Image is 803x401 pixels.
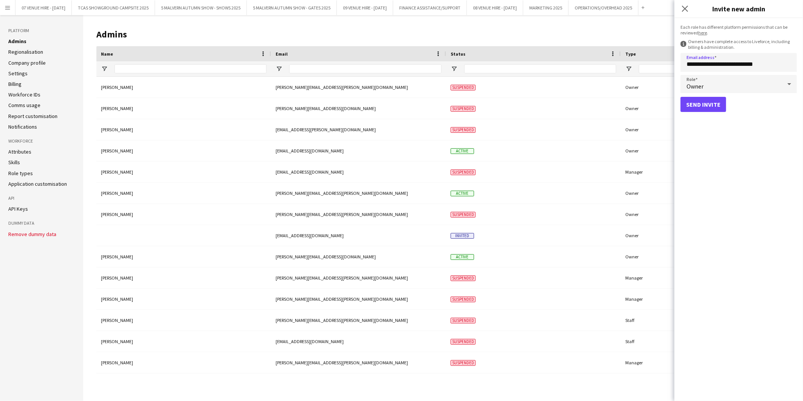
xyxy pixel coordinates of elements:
span: Active [451,254,474,260]
div: [EMAIL_ADDRESS][PERSON_NAME][DOMAIN_NAME] [271,119,446,140]
a: Attributes [8,148,31,155]
a: Notifications [8,123,37,130]
span: Email [276,51,288,57]
a: Company profile [8,59,46,66]
a: API Keys [8,205,28,212]
div: Owner [621,183,795,204]
span: Suspended [451,318,476,323]
span: Owner [687,82,704,90]
input: Type Filter Input [639,64,791,73]
div: [PERSON_NAME][EMAIL_ADDRESS][PERSON_NAME][DOMAIN_NAME] [271,310,446,331]
a: Settings [8,70,28,77]
div: Staff [621,331,795,352]
span: Suspended [451,339,476,345]
div: Owner [621,225,795,246]
input: Status Filter Input [464,64,616,73]
input: Email Filter Input [289,64,442,73]
span: Status [451,51,465,57]
a: Application customisation [8,180,67,187]
div: Manager [621,267,795,288]
div: [EMAIL_ADDRESS][DOMAIN_NAME] [271,162,446,182]
button: Open Filter Menu [101,65,108,72]
div: [PERSON_NAME][EMAIL_ADDRESS][DOMAIN_NAME] [271,98,446,119]
div: Owner [621,204,795,225]
button: Open Filter Menu [276,65,282,72]
h3: API [8,195,75,202]
span: Suspended [451,212,476,218]
button: 09 VENUE HIRE - [DATE] [337,0,393,15]
h1: Admins [96,29,733,40]
button: Remove dummy data [8,231,56,237]
span: Suspended [451,85,476,90]
div: [PERSON_NAME] [96,310,271,331]
div: Owner [621,119,795,140]
button: Open Filter Menu [625,65,632,72]
button: TCAS SHOWGROUND CAMPSITE 2025 [72,0,155,15]
div: [PERSON_NAME][EMAIL_ADDRESS][PERSON_NAME][DOMAIN_NAME] [271,289,446,309]
div: [PERSON_NAME] [96,246,271,267]
h3: Dummy Data [8,220,75,227]
button: 5 MALVERN AUTUMN SHOW - GATES 2025 [247,0,337,15]
div: [EMAIL_ADDRESS][DOMAIN_NAME] [271,225,446,246]
div: [PERSON_NAME][EMAIL_ADDRESS][PERSON_NAME][DOMAIN_NAME] [271,183,446,204]
span: Suspended [451,275,476,281]
div: [PERSON_NAME] [96,140,271,161]
a: Role types [8,170,33,177]
button: 07 VENUE HIRE - [DATE] [16,0,72,15]
span: Suspended [451,127,476,133]
a: Admins [8,38,26,45]
div: Staff [621,310,795,331]
a: Regionalisation [8,48,43,55]
a: Report customisation [8,113,57,120]
div: [PERSON_NAME] [96,204,271,225]
h3: Invite new admin [674,4,803,14]
span: Invited [451,233,474,239]
div: [PERSON_NAME] [96,331,271,352]
div: [PERSON_NAME][EMAIL_ADDRESS][PERSON_NAME][DOMAIN_NAME] [271,352,446,373]
span: Name [101,51,113,57]
div: [EMAIL_ADDRESS][DOMAIN_NAME] [271,140,446,161]
input: Name Filter Input [115,64,267,73]
div: [PERSON_NAME][EMAIL_ADDRESS][PERSON_NAME][DOMAIN_NAME] [271,204,446,225]
div: [PERSON_NAME][EMAIL_ADDRESS][PERSON_NAME][DOMAIN_NAME] [271,267,446,288]
div: [PERSON_NAME] [96,162,271,182]
span: Suspended [451,106,476,112]
div: Manager [621,162,795,182]
button: MARKETING 2025 [523,0,569,15]
div: Manager [621,352,795,373]
span: Active [451,191,474,196]
button: 5 MALVERN AUTUMN SHOW - SHOWS 2025 [155,0,247,15]
div: [PERSON_NAME] [96,183,271,204]
a: Skills [8,159,20,166]
h3: Workforce [8,138,75,145]
button: OPERATIONS/OVERHEAD 2025 [569,0,639,15]
a: Billing [8,81,22,87]
span: Type [625,51,636,57]
div: [PERSON_NAME] [96,267,271,288]
button: Send invite [681,97,726,112]
button: FINANCE ASSISTANCE/SUPPORT [393,0,467,15]
div: Owners have complete access to Liveforce, including billing & administration. [681,39,797,50]
div: [PERSON_NAME][EMAIL_ADDRESS][DOMAIN_NAME] [271,246,446,267]
div: Owner [621,77,795,98]
div: [EMAIL_ADDRESS][DOMAIN_NAME] [271,331,446,352]
a: Comms usage [8,102,40,109]
span: Active [451,148,474,154]
a: Workforce IDs [8,91,40,98]
div: [PERSON_NAME][EMAIL_ADDRESS][PERSON_NAME][DOMAIN_NAME] [271,77,446,98]
div: [PERSON_NAME] [96,352,271,373]
a: here [698,30,707,36]
h3: Platform [8,27,75,34]
span: Suspended [451,360,476,366]
button: 08 VENUE HIRE - [DATE] [467,0,523,15]
span: Suspended [451,297,476,302]
span: Suspended [451,169,476,175]
div: Owner [621,140,795,161]
div: Owner [621,98,795,119]
div: Manager [621,289,795,309]
div: [PERSON_NAME] [96,119,271,140]
div: [PERSON_NAME] [96,289,271,309]
div: Each role has different platform permissions that can be reviewed . [681,24,797,36]
button: Open Filter Menu [451,65,457,72]
div: Owner [621,246,795,267]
